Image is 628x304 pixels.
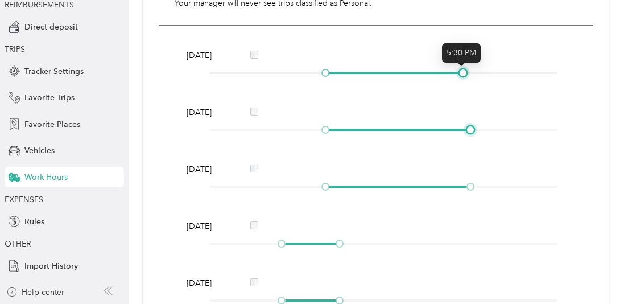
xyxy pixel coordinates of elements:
span: Direct deposit [24,21,78,33]
span: Favorite Trips [24,92,75,104]
span: Favorite Places [24,118,80,130]
span: Rules [24,216,44,228]
span: [DATE] [187,50,226,61]
span: [DATE] [187,163,226,175]
button: Help center [6,286,64,298]
span: [DATE] [187,220,226,232]
span: Work Hours [24,171,68,183]
span: Import History [24,260,78,272]
span: OTHER [5,239,31,249]
span: [DATE] [187,106,226,118]
div: 5:30 PM [442,43,481,63]
span: Tracker Settings [24,65,84,77]
span: TRIPS [5,44,25,54]
span: [DATE] [187,277,226,289]
iframe: Everlance-gr Chat Button Frame [564,240,628,304]
span: Vehicles [24,145,55,157]
span: EXPENSES [5,195,43,204]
